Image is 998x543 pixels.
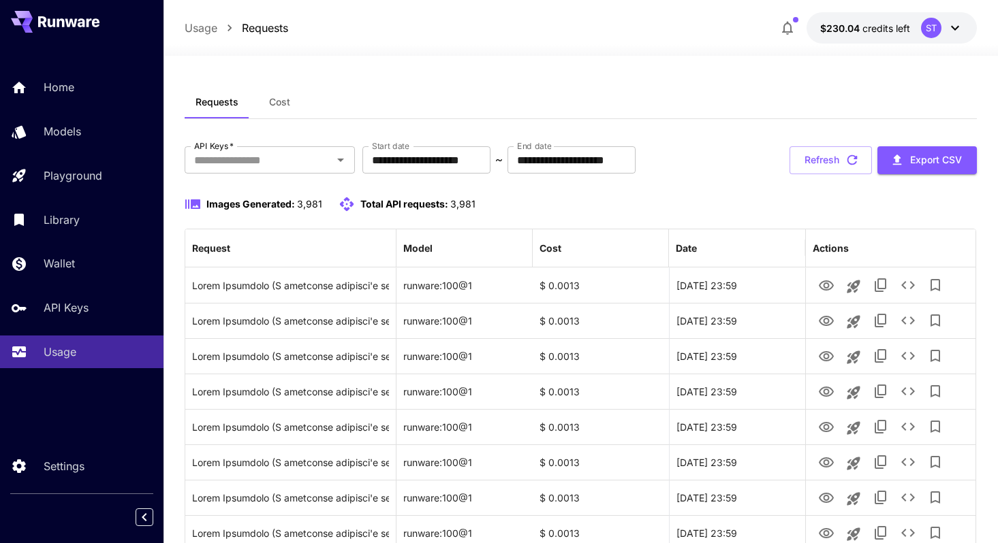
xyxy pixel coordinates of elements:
button: See details [894,342,922,369]
button: Add to library [922,307,949,334]
div: runware:100@1 [396,480,533,515]
div: Click to copy prompt [192,480,390,515]
button: Launch in playground [840,450,867,477]
button: Copy TaskUUID [867,378,894,405]
div: Request [192,242,230,254]
div: 01 Aug, 2025 23:59 [669,444,805,480]
button: View Image [813,306,840,334]
div: Cost [540,242,561,254]
span: Requests [196,96,238,108]
div: $ 0.0013 [533,374,669,409]
div: $ 0.0013 [533,303,669,338]
button: Launch in playground [840,379,867,406]
button: View Image [813,448,840,476]
button: See details [894,484,922,511]
div: ST [921,18,941,38]
div: 01 Aug, 2025 23:59 [669,409,805,444]
div: $ 0.0013 [533,338,669,374]
button: Launch in playground [840,485,867,512]
div: Actions [813,242,849,254]
div: runware:100@1 [396,267,533,303]
p: Library [44,212,80,228]
button: Launch in playground [840,308,867,335]
div: Click to copy prompt [192,268,390,303]
p: Usage [44,344,76,360]
span: $230.04 [820,22,862,34]
label: API Keys [194,140,234,152]
nav: breadcrumb [185,20,288,36]
div: Model [403,242,433,254]
button: Add to library [922,271,949,299]
p: Settings [44,458,84,474]
button: View Image [813,271,840,299]
div: runware:100@1 [396,303,533,338]
button: Add to library [922,448,949,476]
button: Launch in playground [840,344,867,371]
label: Start date [372,140,409,152]
button: Open [331,150,350,169]
div: $ 0.0013 [533,444,669,480]
span: Cost [269,96,290,108]
div: 01 Aug, 2025 23:59 [669,303,805,338]
button: Copy TaskUUID [867,271,894,299]
button: See details [894,448,922,476]
span: Images Generated: [206,198,295,210]
button: Copy TaskUUID [867,307,894,334]
button: Copy TaskUUID [867,413,894,440]
button: Add to library [922,378,949,405]
button: See details [894,307,922,334]
button: View Image [813,483,840,511]
button: Add to library [922,413,949,440]
button: Add to library [922,484,949,511]
div: Click to copy prompt [192,339,390,374]
button: Copy TaskUUID [867,342,894,369]
div: $ 0.0013 [533,480,669,515]
button: $230.038ST [807,12,977,44]
div: 01 Aug, 2025 23:59 [669,480,805,515]
a: Requests [242,20,288,36]
div: runware:100@1 [396,444,533,480]
a: Usage [185,20,217,36]
button: View Image [813,412,840,440]
div: Click to copy prompt [192,445,390,480]
div: 01 Aug, 2025 23:59 [669,374,805,409]
label: End date [517,140,551,152]
div: runware:100@1 [396,409,533,444]
p: Models [44,123,81,139]
button: View Image [813,377,840,405]
div: Click to copy prompt [192,374,390,409]
span: Total API requests: [360,198,448,210]
p: Wallet [44,255,75,271]
div: runware:100@1 [396,338,533,374]
div: Click to copy prompt [192,303,390,338]
button: See details [894,378,922,405]
button: Export CSV [877,146,977,174]
button: Refresh [790,146,872,174]
button: See details [894,413,922,440]
span: 3,981 [450,198,475,210]
span: credits left [862,22,910,34]
button: Collapse sidebar [136,508,153,526]
div: $230.038 [820,21,910,35]
button: Copy TaskUUID [867,484,894,511]
span: 3,981 [297,198,322,210]
div: 01 Aug, 2025 23:59 [669,338,805,374]
div: Click to copy prompt [192,410,390,444]
button: Copy TaskUUID [867,448,894,476]
button: View Image [813,342,840,369]
div: $ 0.0013 [533,409,669,444]
div: 01 Aug, 2025 23:59 [669,267,805,303]
p: API Keys [44,299,89,316]
div: runware:100@1 [396,374,533,409]
div: $ 0.0013 [533,267,669,303]
p: Home [44,79,74,95]
button: Add to library [922,342,949,369]
button: Launch in playground [840,414,867,442]
p: Playground [44,167,102,184]
div: Collapse sidebar [146,505,163,529]
button: Launch in playground [840,273,867,300]
p: ~ [495,152,503,168]
div: Date [676,242,697,254]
